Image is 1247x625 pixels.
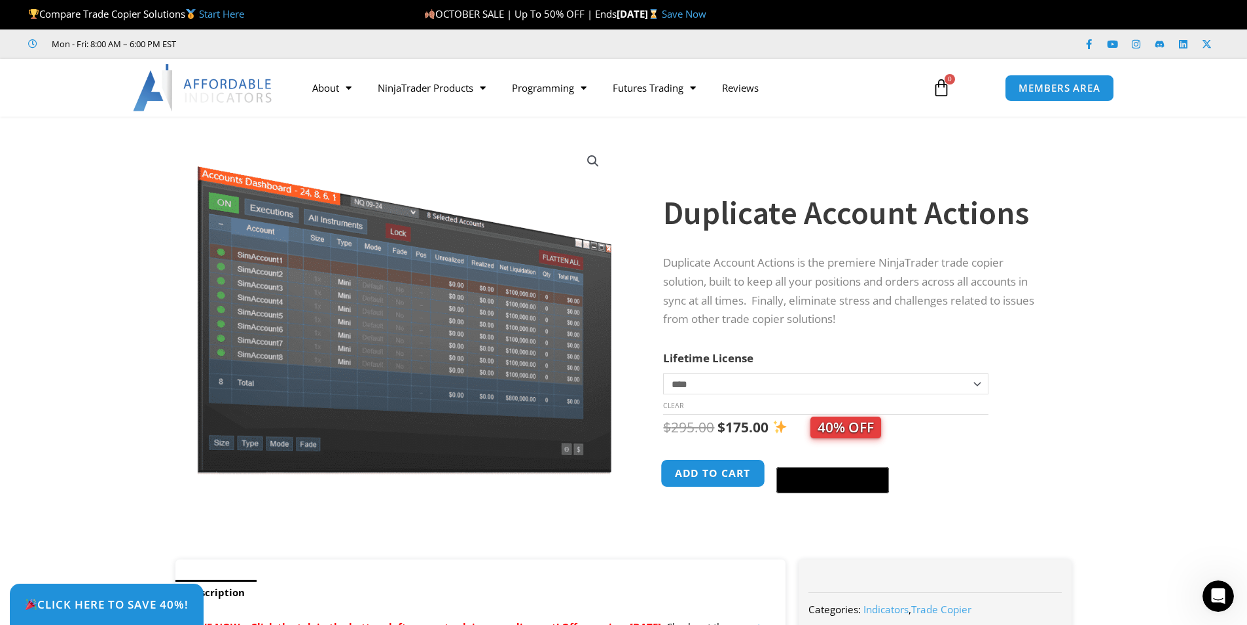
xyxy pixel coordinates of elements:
[649,9,659,19] img: ⌛
[425,9,435,19] img: 🍂
[365,73,499,103] a: NinjaTrader Products
[29,9,39,19] img: 🏆
[1202,580,1234,612] iframe: Intercom live chat
[810,417,881,438] span: 40% OFF
[1005,75,1114,102] a: MEMBERS AREA
[10,584,204,625] a: 🎉Click Here to save 40%!
[663,350,753,366] label: Lifetime License
[709,73,772,103] a: Reviews
[773,420,787,434] img: ✨
[186,9,196,19] img: 🥇
[299,73,917,103] nav: Menu
[945,74,955,85] span: 0
[663,190,1045,236] h1: Duplicate Account Actions
[662,7,706,20] a: Save Now
[299,73,365,103] a: About
[617,7,662,20] strong: [DATE]
[424,7,617,20] span: OCTOBER SALE | Up To 50% OFF | Ends
[913,69,970,107] a: 0
[133,64,274,111] img: LogoAI | Affordable Indicators – NinjaTrader
[661,459,766,487] button: Add to cart
[663,401,683,410] a: Clear options
[199,7,244,20] a: Start Here
[25,599,189,610] span: Click Here to save 40%!
[717,418,768,436] bdi: 175.00
[1019,83,1100,93] span: MEMBERS AREA
[581,149,605,173] a: View full-screen image gallery
[663,418,714,436] bdi: 295.00
[48,36,176,52] span: Mon - Fri: 8:00 AM – 6:00 PM EST
[776,467,889,493] button: Buy with GPay
[663,418,671,436] span: $
[28,7,244,20] span: Compare Trade Copier Solutions
[717,418,725,436] span: $
[194,37,391,50] iframe: Customer reviews powered by Trustpilot
[663,254,1045,330] p: Duplicate Account Actions is the premiere NinjaTrader trade copier solution, built to keep all yo...
[499,73,600,103] a: Programming
[26,599,37,610] img: 🎉
[600,73,709,103] a: Futures Trading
